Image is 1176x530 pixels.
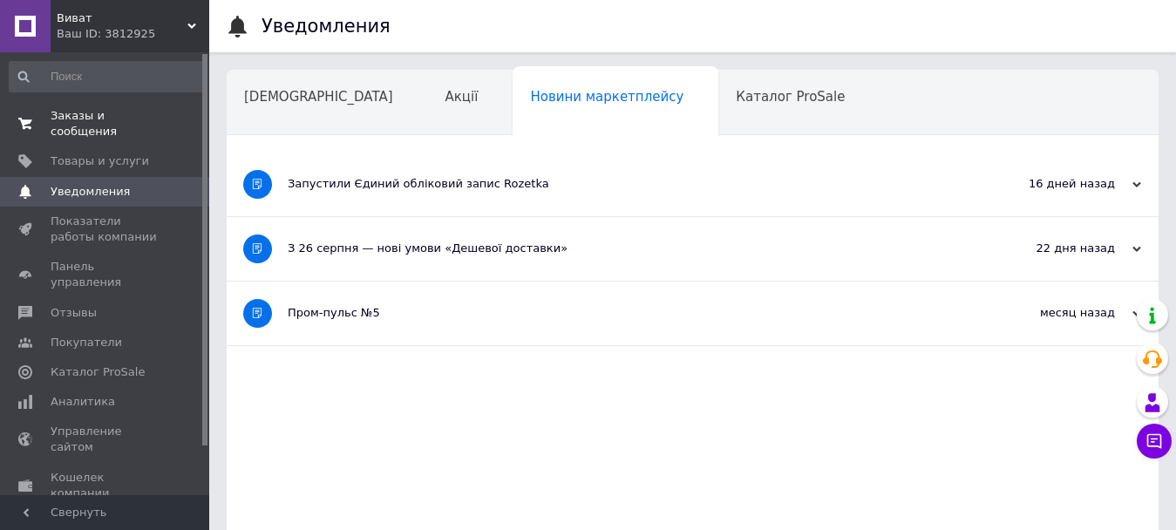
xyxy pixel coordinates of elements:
[51,424,161,455] span: Управление сайтом
[51,184,130,200] span: Уведомления
[1137,424,1172,459] button: Чат с покупателем
[262,16,391,37] h1: Уведомления
[9,61,206,92] input: Поиск
[288,241,967,256] div: З 26 серпня — нові умови «Дешевої доставки»
[51,108,161,139] span: Заказы и сообщения
[288,305,967,321] div: Пром-пульс №5
[51,364,145,380] span: Каталог ProSale
[51,470,161,501] span: Кошелек компании
[51,394,115,410] span: Аналитика
[530,89,683,105] span: Новини маркетплейсу
[51,335,122,350] span: Покупатели
[51,305,97,321] span: Отзывы
[967,241,1141,256] div: 22 дня назад
[967,305,1141,321] div: месяц назад
[736,89,845,105] span: Каталог ProSale
[57,10,187,26] span: Виват
[967,176,1141,192] div: 16 дней назад
[445,89,479,105] span: Акції
[288,176,967,192] div: Запустили Єдиний обліковий запис Rozetka
[51,153,149,169] span: Товары и услуги
[51,214,161,245] span: Показатели работы компании
[51,259,161,290] span: Панель управления
[244,89,393,105] span: [DEMOGRAPHIC_DATA]
[57,26,209,42] div: Ваш ID: 3812925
